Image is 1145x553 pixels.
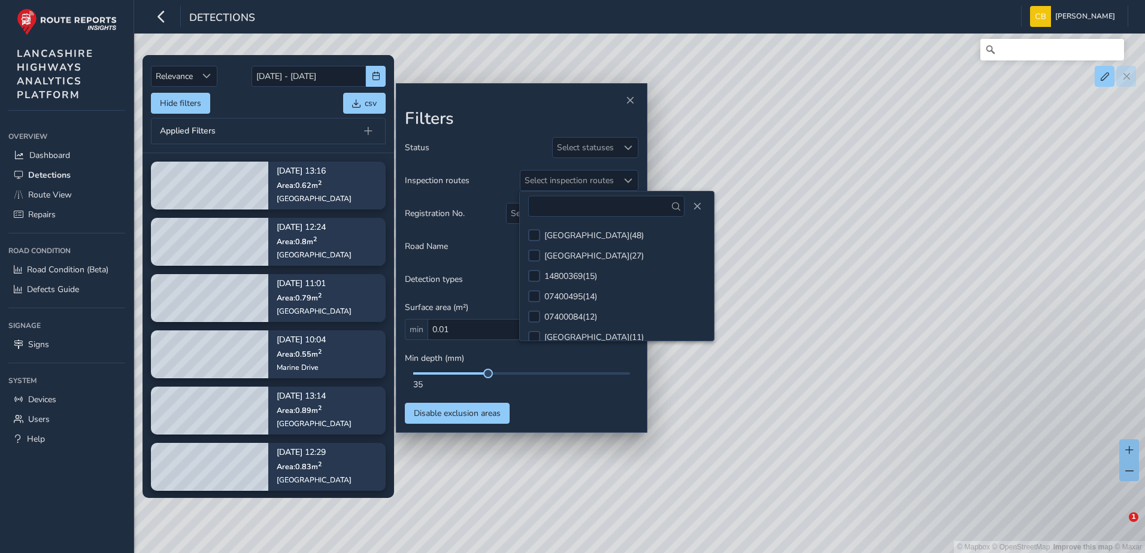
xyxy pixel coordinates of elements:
[152,66,197,86] span: Relevance
[318,403,322,412] sup: 2
[277,194,352,203] div: [GEOGRAPHIC_DATA]
[1030,6,1119,27] button: [PERSON_NAME]
[27,264,108,275] span: Road Condition (Beta)
[318,178,322,187] sup: 2
[277,280,352,288] p: [DATE] 11:01
[318,291,322,300] sup: 2
[277,363,326,372] div: Marine Drive
[8,242,125,260] div: Road Condition
[28,169,71,181] span: Detections
[1055,6,1115,27] span: [PERSON_NAME]
[313,235,317,244] sup: 2
[365,98,377,109] span: csv
[405,142,429,153] span: Status
[405,274,463,285] span: Detection types
[29,150,70,161] span: Dashboard
[277,393,352,401] p: [DATE] 13:14
[277,168,352,176] p: [DATE] 13:16
[544,291,597,302] div: 07400495 ( 14 )
[28,209,56,220] span: Repairs
[980,39,1124,60] input: Search
[151,93,210,114] button: Hide filters
[8,317,125,335] div: Signage
[277,236,317,247] span: Area: 0.8 m
[8,409,125,429] a: Users
[8,165,125,185] a: Detections
[160,127,216,135] span: Applied Filters
[405,109,638,129] h2: Filters
[405,241,448,252] span: Road Name
[520,171,618,190] div: Select inspection routes
[405,175,469,186] span: Inspection routes
[277,405,322,415] span: Area: 0.89 m
[277,419,352,429] div: [GEOGRAPHIC_DATA]
[197,66,217,86] div: Sort by Date
[277,349,322,359] span: Area: 0.55 m
[27,433,45,445] span: Help
[28,339,49,350] span: Signs
[27,284,79,295] span: Defects Guide
[8,372,125,390] div: System
[8,205,125,224] a: Repairs
[277,180,322,190] span: Area: 0.62 m
[1104,512,1133,541] iframe: Intercom live chat
[405,208,465,219] span: Registration No.
[553,138,618,157] div: Select statuses
[544,271,597,282] div: 14800369 ( 15 )
[277,293,322,303] span: Area: 0.79 m
[8,390,125,409] a: Devices
[277,449,352,457] p: [DATE] 12:29
[405,403,510,424] button: Disable exclusion areas
[689,198,705,215] button: Close
[28,414,50,425] span: Users
[413,379,630,390] div: 35
[17,8,117,35] img: rr logo
[343,93,386,114] button: csv
[277,306,352,316] div: [GEOGRAPHIC_DATA]
[544,332,644,343] div: [GEOGRAPHIC_DATA] ( 11 )
[8,185,125,205] a: Route View
[507,203,618,223] div: Select registration numbers
[189,10,255,27] span: Detections
[277,475,352,485] div: [GEOGRAPHIC_DATA]
[1129,512,1138,522] span: 1
[277,224,352,232] p: [DATE] 12:24
[544,311,597,323] div: 07400084 ( 12 )
[8,279,125,299] a: Defects Guide
[428,319,521,340] input: 0
[28,189,72,200] span: Route View
[17,47,93,102] span: LANCASHIRE HIGHWAYS ANALYTICS PLATFORM
[8,127,125,145] div: Overview
[277,461,322,472] span: Area: 0.83 m
[277,336,326,345] p: [DATE] 10:04
[8,335,125,354] a: Signs
[405,319,428,340] span: min
[8,429,125,449] a: Help
[318,460,322,469] sup: 2
[277,250,352,260] div: [GEOGRAPHIC_DATA]
[544,250,644,262] div: [GEOGRAPHIC_DATA] ( 27 )
[28,394,56,405] span: Devices
[405,302,468,313] span: Surface area (m²)
[318,347,322,356] sup: 2
[1030,6,1051,27] img: diamond-layout
[405,353,464,364] span: Min depth (mm)
[8,260,125,279] a: Road Condition (Beta)
[8,145,125,165] a: Dashboard
[544,230,644,241] div: [GEOGRAPHIC_DATA] ( 48 )
[622,92,638,109] button: Close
